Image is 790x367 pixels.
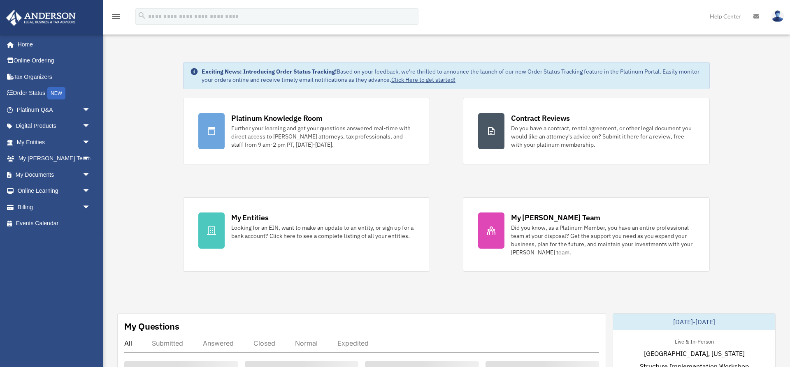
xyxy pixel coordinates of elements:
[183,98,430,164] a: Platinum Knowledge Room Further your learning and get your questions answered real-time with dire...
[111,14,121,21] a: menu
[6,69,103,85] a: Tax Organizers
[82,150,99,167] span: arrow_drop_down
[295,339,318,347] div: Normal
[82,134,99,151] span: arrow_drop_down
[231,212,268,223] div: My Entities
[6,53,103,69] a: Online Ordering
[668,337,720,345] div: Live & In-Person
[82,118,99,135] span: arrow_drop_down
[6,102,103,118] a: Platinum Q&Aarrow_drop_down
[511,224,695,256] div: Did you know, as a Platinum Member, you have an entire professional team at your disposal? Get th...
[6,150,103,167] a: My [PERSON_NAME] Teamarrow_drop_down
[231,224,415,240] div: Looking for an EIN, want to make an update to an entity, or sign up for a bank account? Click her...
[183,197,430,272] a: My Entities Looking for an EIN, want to make an update to an entity, or sign up for a bank accoun...
[463,98,710,164] a: Contract Reviews Do you have a contract, rental agreement, or other legal document you would like...
[6,118,103,134] a: Digital Productsarrow_drop_down
[82,166,99,183] span: arrow_drop_down
[6,215,103,232] a: Events Calendar
[47,87,65,99] div: NEW
[124,339,132,347] div: All
[6,166,103,183] a: My Documentsarrow_drop_down
[111,12,121,21] i: menu
[4,10,78,26] img: Anderson Advisors Platinum Portal
[82,102,99,118] span: arrow_drop_down
[337,339,369,347] div: Expedited
[511,113,570,123] div: Contract Reviews
[463,197,710,272] a: My [PERSON_NAME] Team Did you know, as a Platinum Member, you have an entire professional team at...
[203,339,234,347] div: Answered
[391,76,455,83] a: Click Here to get started!
[644,349,745,358] span: [GEOGRAPHIC_DATA], [US_STATE]
[137,11,146,20] i: search
[6,85,103,102] a: Order StatusNEW
[511,124,695,149] div: Do you have a contract, rental agreement, or other legal document you would like an attorney's ad...
[231,113,323,123] div: Platinum Knowledge Room
[231,124,415,149] div: Further your learning and get your questions answered real-time with direct access to [PERSON_NAM...
[82,183,99,200] span: arrow_drop_down
[202,67,703,84] div: Based on your feedback, we're thrilled to announce the launch of our new Order Status Tracking fe...
[6,36,99,53] a: Home
[511,212,600,223] div: My [PERSON_NAME] Team
[152,339,183,347] div: Submitted
[124,320,179,332] div: My Questions
[253,339,275,347] div: Closed
[613,314,775,330] div: [DATE]-[DATE]
[771,10,784,22] img: User Pic
[6,199,103,215] a: Billingarrow_drop_down
[6,134,103,150] a: My Entitiesarrow_drop_down
[82,199,99,216] span: arrow_drop_down
[6,183,103,199] a: Online Learningarrow_drop_down
[202,68,337,75] strong: Exciting News: Introducing Order Status Tracking!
